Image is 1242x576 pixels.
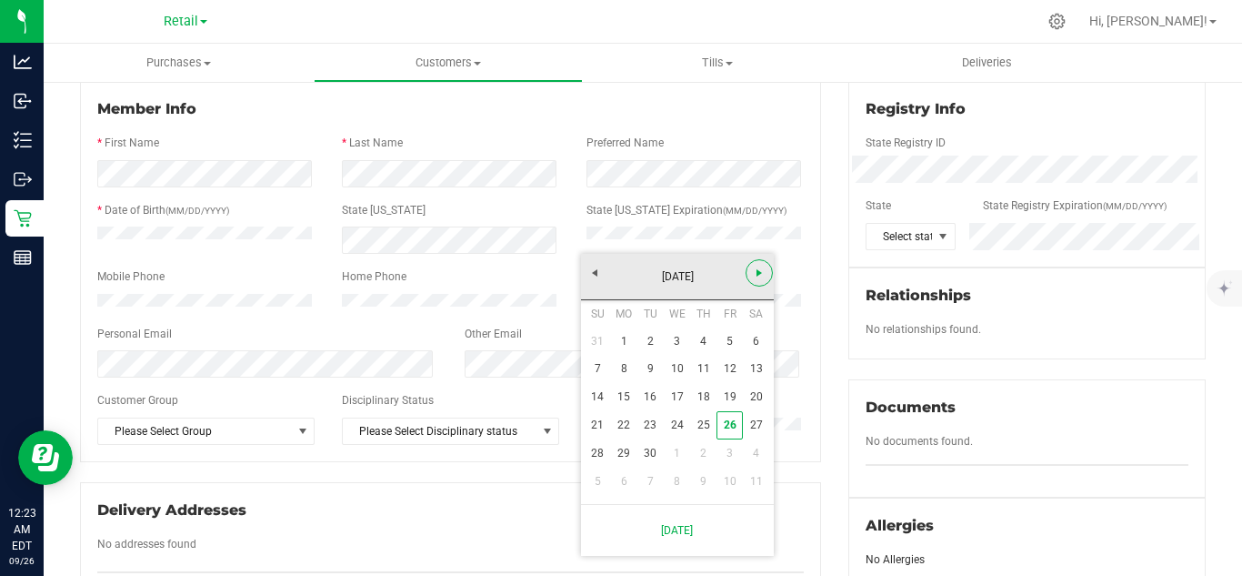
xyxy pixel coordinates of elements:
a: 16 [637,383,664,411]
a: 6 [743,328,769,356]
span: Retail [164,14,198,29]
inline-svg: Inventory [14,131,32,149]
a: 8 [664,468,690,496]
th: Thursday [690,300,716,328]
a: 28 [585,440,611,468]
label: State [US_STATE] Expiration [586,202,786,218]
th: Saturday [743,300,769,328]
td: Current focused date is Friday, September 26, 2025 [716,411,743,440]
a: Deliveries [853,44,1123,82]
span: Documents [866,399,956,416]
a: 4 [690,328,716,356]
a: 10 [664,355,690,383]
a: 9 [637,355,664,383]
a: 9 [690,468,716,496]
a: 4 [743,440,769,468]
a: 2 [690,440,716,468]
a: 14 [585,383,611,411]
span: (MM/DD/YYYY) [1103,201,1167,211]
label: State Registry Expiration [983,197,1167,214]
inline-svg: Reports [14,248,32,267]
label: State Registry ID [866,135,946,151]
a: 23 [637,411,664,440]
a: Tills [583,44,853,82]
a: 13 [743,355,769,383]
a: 5 [716,328,743,356]
span: Please Select Disciplinary status [343,419,536,444]
a: 10 [716,468,743,496]
span: select [536,419,558,444]
span: Hi, [PERSON_NAME]! [1089,14,1207,28]
span: Relationships [866,287,971,304]
span: Deliveries [937,55,1037,71]
iframe: Resource center [18,430,73,485]
label: First Name [105,135,159,151]
a: 1 [611,328,637,356]
label: State [US_STATE] [342,202,426,218]
span: Member Info [97,100,196,117]
label: Mobile Phone [97,268,165,285]
a: 2 [637,328,664,356]
inline-svg: Analytics [14,53,32,71]
label: No addresses found [97,536,196,552]
a: 29 [611,440,637,468]
label: Disciplinary Status [342,392,434,409]
a: 15 [611,383,637,411]
div: No Allergies [866,551,1188,568]
span: Registry Info [866,100,966,117]
th: Tuesday [637,300,664,328]
a: 12 [716,355,743,383]
a: 17 [664,383,690,411]
a: 22 [611,411,637,440]
span: (MM/DD/YYYY) [165,206,229,216]
a: Customers [314,44,584,82]
a: [DATE] [580,263,776,291]
span: Tills [584,55,852,71]
label: Other Email [465,326,522,342]
inline-svg: Inbound [14,92,32,110]
label: No relationships found. [866,321,981,338]
label: Personal Email [97,326,172,342]
a: 19 [716,383,743,411]
p: 12:23 AM EDT [8,505,35,554]
a: 6 [611,468,637,496]
a: 21 [585,411,611,440]
span: select [291,419,314,444]
span: Allergies [866,517,934,534]
th: Wednesday [664,300,690,328]
th: Sunday [585,300,611,328]
a: [DATE] [591,512,764,550]
a: 3 [716,440,743,468]
span: No documents found. [866,435,973,448]
a: 1 [664,440,690,468]
span: Delivery Addresses [97,501,246,519]
label: Customer Group [97,392,178,409]
inline-svg: Outbound [14,170,32,188]
a: 27 [743,411,769,440]
a: 30 [637,440,664,468]
span: Customers [315,55,583,71]
a: 3 [664,328,690,356]
a: 24 [664,411,690,440]
th: Monday [611,300,637,328]
a: 25 [690,411,716,440]
span: Select state [866,224,931,249]
th: Friday [716,300,743,328]
a: 7 [585,355,611,383]
a: 5 [585,468,611,496]
a: 11 [743,468,769,496]
a: Previous [581,259,609,288]
a: Next [746,259,774,288]
label: Last Name [349,135,403,151]
label: Preferred Name [586,135,664,151]
a: 26 [716,411,743,440]
a: 7 [637,468,664,496]
inline-svg: Retail [14,209,32,227]
a: 31 [585,328,611,356]
a: 11 [690,355,716,383]
span: (MM/DD/YYYY) [723,206,786,216]
span: Purchases [44,55,314,71]
a: 18 [690,383,716,411]
label: Home Phone [342,268,406,285]
a: Purchases [44,44,314,82]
